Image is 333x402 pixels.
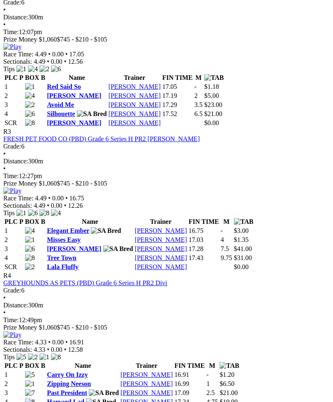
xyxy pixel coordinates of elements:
[57,36,107,43] span: $745 - $210 - $105
[188,236,220,244] td: 17.03
[34,58,45,65] span: 4.49
[4,245,24,253] td: 3
[51,353,61,361] img: 8
[19,218,23,225] span: P
[206,362,218,370] th: M
[206,371,208,378] text: -
[16,209,26,217] img: 1
[65,51,68,58] span: •
[25,74,39,81] span: BOX
[48,195,51,202] span: •
[109,119,161,126] a: [PERSON_NAME]
[188,218,220,226] th: FIN TIME
[41,362,45,369] span: B
[204,110,222,117] span: $21.00
[65,195,68,202] span: •
[47,227,89,234] a: Elegant Ember
[188,227,220,235] td: 16.75
[4,101,24,109] td: 3
[220,380,234,387] span: $6.50
[35,339,46,346] span: 4.33
[3,158,28,165] span: Distance:
[234,236,249,243] span: $1.35
[220,371,234,378] span: $1.20
[25,92,35,100] img: 4
[194,101,203,108] text: 3.5
[221,236,224,243] text: 4
[3,324,330,331] div: Prize Money $1,060
[221,227,223,234] text: -
[3,58,32,65] span: Sectionals:
[135,245,187,252] a: [PERSON_NAME]
[51,58,62,65] span: 0.00
[3,316,19,323] span: Time:
[57,324,107,331] span: $745 - $210 - $105
[194,83,197,90] text: -
[3,287,21,294] span: Grade:
[25,254,35,262] img: 8
[234,227,249,234] span: $3.00
[47,254,76,261] a: Tree Town
[16,65,26,73] img: 1
[5,218,18,225] span: PLC
[220,218,233,226] th: M
[5,74,18,81] span: PLC
[3,51,33,58] span: Race Time:
[3,202,32,209] span: Sectionals:
[34,346,45,353] span: 4.33
[3,172,19,179] span: Time:
[69,51,84,58] span: 17.05
[39,209,49,217] img: 8
[3,43,21,51] img: Play
[51,209,61,217] img: 4
[46,74,107,82] th: Name
[64,346,67,353] span: •
[25,362,39,369] span: BOX
[234,254,252,261] span: $31.00
[194,92,198,99] text: 2
[4,110,24,118] td: 4
[4,380,24,388] td: 2
[48,339,51,346] span: •
[69,339,84,346] span: 16.91
[234,263,249,270] span: $0.00
[3,309,6,316] span: •
[3,316,330,324] div: 12:49pm
[47,236,81,243] a: Misses Easy
[69,195,84,202] span: 16.75
[3,143,330,150] div: 6
[57,180,107,187] span: $745 - $210 - $105
[3,135,200,142] a: FRESH PET FOOD CO (PBD) Grade 6 Series H PR2 [PERSON_NAME]
[46,218,134,226] th: Name
[51,65,61,73] img: 6
[3,195,33,202] span: Race Time:
[47,202,49,209] span: •
[28,353,38,361] img: 2
[41,74,45,81] span: B
[3,36,330,43] div: Prize Money $1,060
[25,110,35,118] img: 6
[91,227,121,235] img: SA Bred
[120,380,173,387] a: [PERSON_NAME]
[120,371,173,378] a: [PERSON_NAME]
[204,92,219,99] span: $5.00
[206,389,215,396] text: 2.5
[51,346,62,353] span: 0.00
[35,51,46,58] span: 4.49
[68,202,83,209] span: 12.26
[162,101,193,109] td: 17.29
[206,380,210,387] text: 1
[47,110,75,117] a: Silhouette
[48,51,51,58] span: •
[174,380,205,388] td: 16.99
[47,346,49,353] span: •
[103,245,133,253] img: SA Bred
[47,101,74,108] a: Avoid Me
[25,101,35,109] img: 2
[35,195,46,202] span: 4.49
[25,380,35,388] img: 1
[25,245,35,253] img: 6
[64,58,67,65] span: •
[28,209,38,217] img: 6
[3,339,33,346] span: Race Time:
